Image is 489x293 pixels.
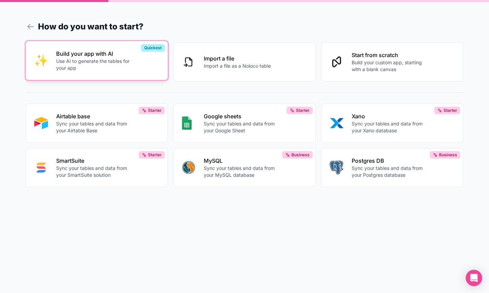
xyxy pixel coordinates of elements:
[182,116,192,130] img: GOOGLE_SHEETS
[204,63,271,69] p: Import a file as a Noloco table
[141,44,165,52] div: Quickest
[56,112,132,120] p: Airtable base
[330,116,343,130] img: XANO
[296,108,310,113] span: Starter
[204,120,280,134] p: Sync your tables and data from your Google Sheet
[56,165,132,178] p: Sync your tables and data from your SmartSuite solution
[466,270,482,286] div: Open Intercom Messenger
[56,50,132,58] p: Build your app with AI
[26,21,464,33] h1: How do you want to start?
[291,152,310,158] span: Business
[204,165,280,178] p: Sync your tables and data from your MySQL database
[56,157,132,165] p: SmartSuite
[34,116,48,130] img: AIRTABLE
[352,157,428,165] p: Postgres DB
[352,112,428,120] p: Xano
[352,165,428,178] p: Sync your tables and data from your Postgres database
[352,51,428,59] p: Start from scratch
[321,104,464,143] button: XANOXanoSync your tables and data from your Xano databaseStarter
[148,152,162,158] span: Starter
[26,41,168,80] button: INTERNAL_WITH_AIBuild your app with AIUse AI to generate the tables for your appQuickest
[26,104,168,143] button: AIRTABLEAirtable baseSync your tables and data from your Airtable BaseStarter
[173,148,316,187] button: MYSQLMySQLSync your tables and data from your MySQL databaseBusiness
[182,161,196,174] img: MYSQL
[26,148,168,187] button: SMART_SUITESmartSuiteSync your tables and data from your SmartSuite solutionStarter
[34,161,48,174] img: SMART_SUITE
[321,148,464,187] button: POSTGRESPostgres DBSync your tables and data from your Postgres databaseBusiness
[56,58,132,71] p: Use AI to generate the tables for your app
[204,54,271,63] p: Import a file
[34,54,48,67] img: INTERNAL_WITH_AI
[204,157,280,165] p: MySQL
[352,120,428,134] p: Sync your tables and data from your Xano database
[321,42,464,81] button: Start from scratchBuild your custom app, starting with a blank canvas
[173,104,316,143] button: GOOGLE_SHEETSGoogle sheetsSync your tables and data from your Google SheetStarter
[173,42,316,81] button: Import a fileImport a file as a Noloco table
[330,161,343,174] img: POSTGRES
[204,112,280,120] p: Google sheets
[352,59,428,73] p: Build your custom app, starting with a blank canvas
[439,152,457,158] span: Business
[148,108,162,113] span: Starter
[443,108,457,113] span: Starter
[56,120,132,134] p: Sync your tables and data from your Airtable Base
